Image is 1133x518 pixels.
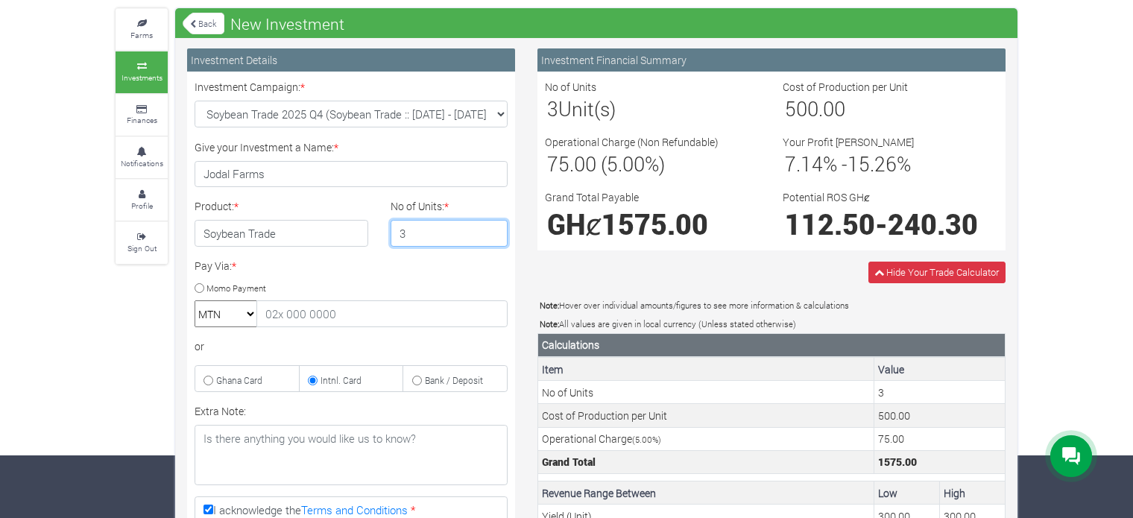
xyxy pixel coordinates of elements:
[783,134,914,150] label: Your Profit [PERSON_NAME]
[256,300,508,327] input: 02x 000 0000
[888,206,978,242] span: 240.30
[635,434,652,445] span: 5.00
[391,198,449,214] label: No of Units:
[116,51,168,92] a: Investments
[195,139,338,155] label: Give your Investment a Name:
[321,374,362,386] small: Intnl. Card
[538,333,1006,357] th: Calculations
[195,283,204,293] input: Momo Payment
[195,198,239,214] label: Product:
[878,362,904,376] b: Value
[542,486,656,500] b: Revenue Range Between
[545,134,719,150] label: Operational Charge (Non Refundable)
[886,265,999,279] span: Hide Your Trade Calculator
[121,72,162,83] small: Investments
[195,258,236,274] label: Pay Via:
[874,404,1006,427] td: This is the cost of a Unit
[547,95,558,121] span: 3
[878,486,897,500] b: Low
[206,282,266,293] small: Momo Payment
[116,137,168,178] a: Notifications
[203,376,213,385] input: Ghana Card
[203,505,213,514] input: I acknowledge theTerms and Conditions *
[127,115,157,125] small: Finances
[848,151,897,177] span: 15.26
[944,486,965,500] b: High
[121,158,163,168] small: Notifications
[131,200,153,211] small: Profile
[195,220,368,247] h4: Soybean Trade
[116,180,168,221] a: Profile
[227,9,348,39] span: New Investment
[308,376,318,385] input: Intnl. Card
[785,95,845,121] span: 500.00
[545,79,596,95] label: No of Units
[542,362,564,376] b: Item
[538,404,874,427] td: Cost of Production per Unit
[547,151,665,177] span: 75.00 (5.00%)
[116,95,168,136] a: Finances
[785,152,996,176] h3: % - %
[412,376,422,385] input: Bank / Deposit
[127,243,157,253] small: Sign Out
[783,189,870,205] label: Potential ROS GHȼ
[195,338,508,354] div: or
[540,300,849,311] small: Hover over individual amounts/figures to see more information & calculations
[874,450,1006,473] td: This is the Total Cost. (Unit Cost + (Operational Charge * Unit Cost)) * No of Units
[785,151,823,177] span: 7.14
[195,79,305,95] label: Investment Campaign:
[116,222,168,263] a: Sign Out
[216,374,262,386] small: Ghana Card
[874,381,1006,404] td: This is the number of Units
[874,427,1006,450] td: This is the operational charge by Grow For Me
[537,48,1006,72] div: Investment Financial Summary
[540,300,559,311] b: Note:
[545,189,639,205] label: Grand Total Payable
[785,206,875,242] span: 112.50
[301,502,408,517] a: Terms and Conditions
[632,434,661,445] small: ( %)
[130,30,153,40] small: Farms
[540,318,796,329] small: All values are given in local currency (Unless stated otherwise)
[785,207,996,241] h1: -
[195,403,246,419] label: Extra Note:
[538,381,874,404] td: No of Units
[116,9,168,50] a: Farms
[542,455,596,469] b: Grand Total
[547,97,758,121] h3: Unit(s)
[195,161,508,188] input: Investment Name/Title
[547,207,758,241] h1: GHȼ
[538,427,874,450] td: Operational Charge
[187,48,515,72] div: Investment Details
[602,206,708,242] span: 1575.00
[183,11,224,36] a: Back
[783,79,908,95] label: Cost of Production per Unit
[540,318,559,329] b: Note:
[425,374,483,386] small: Bank / Deposit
